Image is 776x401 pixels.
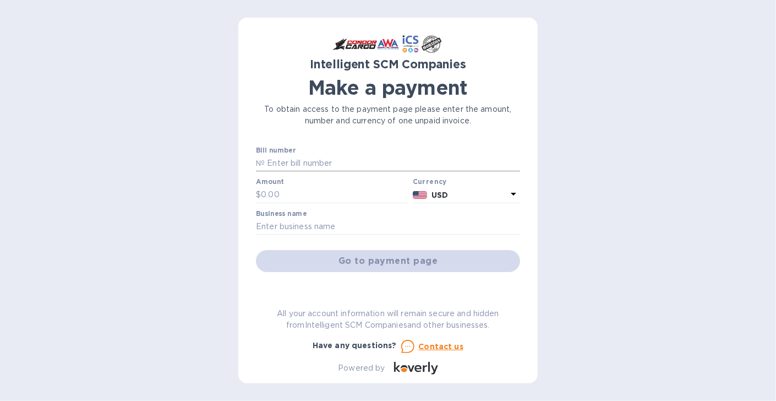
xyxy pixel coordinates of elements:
[313,341,397,350] b: Have any questions?
[413,191,428,199] img: USD
[338,362,385,374] p: Powered by
[256,210,307,217] label: Business name
[431,191,448,199] b: USD
[265,155,520,172] input: Enter bill number
[256,308,520,331] p: All your account information will remain secure and hidden from Intelligent SCM Companies and oth...
[256,76,520,99] h1: Make a payment
[256,219,520,235] input: Enter business name
[310,57,466,71] b: Intelligent SCM Companies
[256,158,265,169] p: №
[256,179,284,186] label: Amount
[256,104,520,127] p: To obtain access to the payment page please enter the amount, number and currency of one unpaid i...
[419,342,464,351] u: Contact us
[261,187,408,203] input: 0.00
[256,189,261,201] p: $
[413,177,447,186] b: Currency
[256,147,296,154] label: Bill number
